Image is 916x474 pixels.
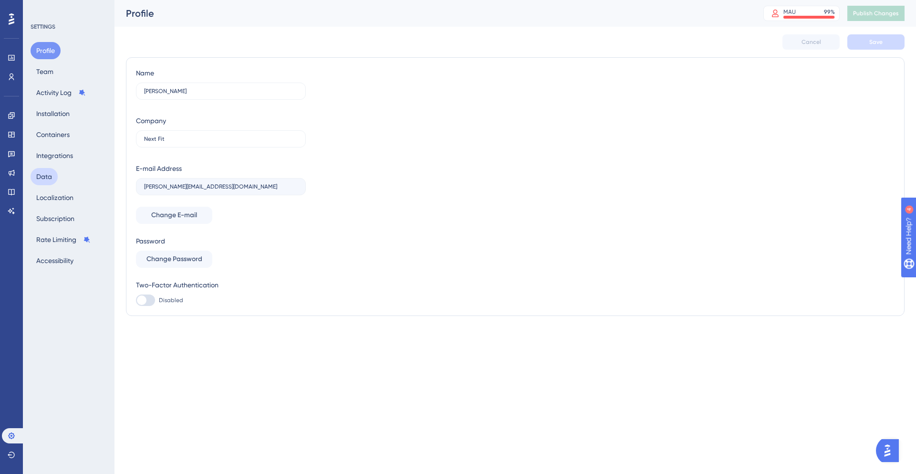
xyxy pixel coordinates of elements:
div: MAU [783,8,796,16]
button: Cancel [782,34,840,50]
input: E-mail Address [144,183,298,190]
div: 99 % [824,8,835,16]
button: Team [31,63,59,80]
div: Profile [126,7,739,20]
button: Data [31,168,58,185]
button: Subscription [31,210,80,227]
button: Rate Limiting [31,231,96,248]
span: Publish Changes [853,10,899,17]
span: Save [869,38,883,46]
div: E-mail Address [136,163,182,174]
div: Password [136,235,306,247]
button: Profile [31,42,61,59]
span: Disabled [159,296,183,304]
span: Change Password [146,253,202,265]
button: Localization [31,189,79,206]
input: Company Name [144,136,298,142]
button: Publish Changes [847,6,905,21]
div: 4 [66,5,69,12]
div: Company [136,115,166,126]
button: Accessibility [31,252,79,269]
input: Name Surname [144,88,298,95]
div: Two-Factor Authentication [136,279,306,291]
span: Change E-mail [151,210,197,221]
button: Containers [31,126,75,143]
iframe: UserGuiding AI Assistant Launcher [876,436,905,465]
button: Change E-mail [136,207,212,224]
button: Change Password [136,251,212,268]
button: Installation [31,105,75,122]
button: Integrations [31,147,79,164]
span: Cancel [801,38,821,46]
button: Activity Log [31,84,92,101]
span: Need Help? [22,2,60,14]
div: Name [136,67,154,79]
button: Save [847,34,905,50]
div: SETTINGS [31,23,108,31]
